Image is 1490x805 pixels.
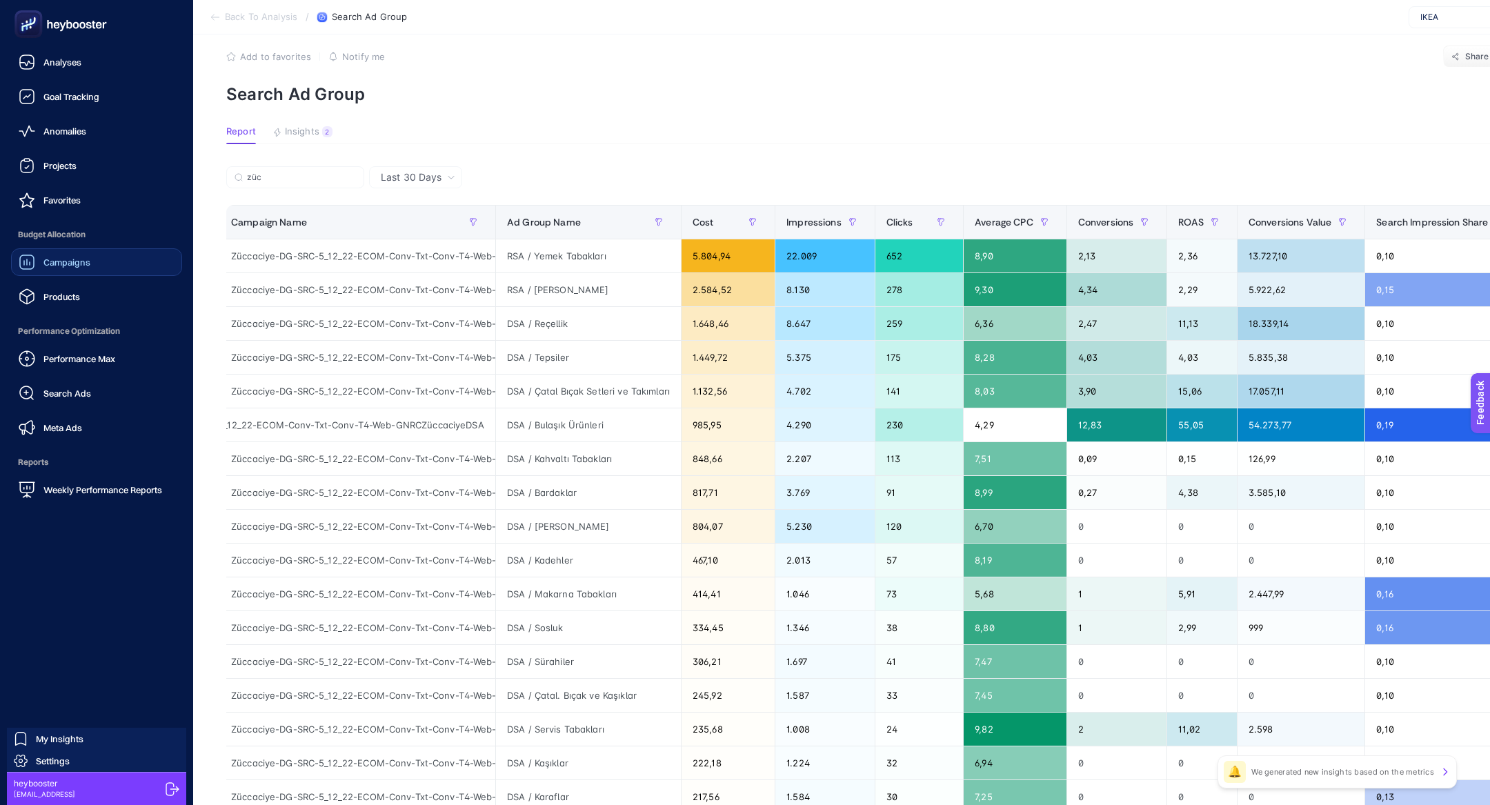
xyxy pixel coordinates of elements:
div: 8,90 [964,239,1066,272]
div: 3,90 [1067,375,1167,408]
div: 5,68 [964,577,1066,610]
div: DSA / Makarna Tabakları [496,577,681,610]
div: 4,03 [1067,341,1167,374]
div: 0 [1238,510,1364,543]
div: Züccaciye-DG-SRC-5_12_22-ECOM-Conv-Txt-Conv-T4-Web-GNRCZüccaciyeDSA [220,442,495,475]
div: DSA / Kadehler [496,544,681,577]
div: 0 [1238,679,1364,712]
span: Campaign Name [231,217,307,228]
div: 8.130 [775,273,875,306]
div: 73 [875,577,963,610]
div: 7,45 [964,679,1066,712]
div: DSA / Sosluk [496,611,681,644]
div: 8,28 [964,341,1066,374]
span: Campaigns [43,257,90,268]
span: Search Impression Share [1376,217,1488,228]
div: 1.587 [775,679,875,712]
a: Favorites [11,186,182,214]
span: Add to favorites [240,51,311,62]
div: Züccaciye-DG-SRC-5_12_22-ECOM-Conv-Txt-Conv-T4-Web-GNRCZüccaciyeDSA [220,273,495,306]
div: 0 [1167,645,1237,678]
div: Züccaciye-DG-SRC-5_12_22-ECOM-Conv-Txt-Conv-T4-Web-GNRCZüccaciyeDSA [220,375,495,408]
div: 804,07 [682,510,775,543]
div: Züccaciye-DG-SRC-5_12_22-ECOM-Conv-Txt-Conv-T4-Web-GNRCZüccaciyeDSA [220,476,495,509]
span: Report [226,126,256,137]
div: 817,71 [682,476,775,509]
a: Anomalies [11,117,182,145]
div: 1.046 [775,577,875,610]
span: Notify me [342,51,385,62]
div: DSA / Çatal Bıçak Setleri ve Takımları [496,375,681,408]
div: 13.727,10 [1238,239,1364,272]
span: Insights [285,126,319,137]
div: DSA / Reçellik [496,307,681,340]
div: 1 [1067,611,1167,644]
div: DSA / Kahvaltı Tabakları [496,442,681,475]
div: 8,03 [964,375,1066,408]
div: 24 [875,713,963,746]
div: DSA / Çatal. Bıçak ve Kaşıklar [496,679,681,712]
span: Share [1465,51,1489,62]
div: Züccaciye-DG-SRC-5_12_22-ECOM-Conv-Txt-Conv-T4-Web-GNRCZüccaciyeDSA [220,679,495,712]
div: 2.207 [775,442,875,475]
div: 55,05 [1167,408,1237,441]
div: 11,13 [1167,307,1237,340]
div: 7,47 [964,645,1066,678]
div: Züccaciye-DG-SRC-5_12_22-ECOM-Conv-Txt-Conv-T4-Web-GNRCZüccaciyeDSA [220,239,495,272]
div: 0,27 [1067,476,1167,509]
span: ROAS [1178,217,1204,228]
div: 334,45 [682,611,775,644]
span: Performance Max [43,353,115,364]
div: 0,09 [1067,442,1167,475]
div: DSA / [PERSON_NAME] [496,510,681,543]
div: 4,38 [1167,476,1237,509]
div: 0 [1067,679,1167,712]
div: 1.697 [775,645,875,678]
span: Cost [693,217,714,228]
div: 8.647 [775,307,875,340]
span: [EMAIL_ADDRESS] [14,789,75,799]
div: 12,83 [1067,408,1167,441]
div: 0 [1167,746,1237,779]
div: 245,92 [682,679,775,712]
div: 5.230 [775,510,875,543]
div: 1.648,46 [682,307,775,340]
div: 1.449,72 [682,341,775,374]
div: 4,03 [1167,341,1237,374]
span: Goal Tracking [43,91,99,102]
span: Settings [36,755,70,766]
div: 4.702 [775,375,875,408]
div: 4,34 [1067,273,1167,306]
div: 0 [1167,544,1237,577]
div: 4.290 [775,408,875,441]
div: 0 [1238,645,1364,678]
div: 15,06 [1167,375,1237,408]
span: Average CPC [975,217,1033,228]
div: Züccaciye-DG-SRC-5_12_22-ECOM-Conv-Txt-Conv-T4-Web-GNRCZüccaciyeDSA [220,746,495,779]
div: 11,02 [1167,713,1237,746]
span: My Insights [36,733,83,744]
a: Performance Max [11,345,182,372]
div: 8,99 [964,476,1066,509]
div: 848,66 [682,442,775,475]
div: 230 [875,408,963,441]
button: Notify me [328,51,385,62]
div: 652 [875,239,963,272]
div: 8,19 [964,544,1066,577]
div: 0,15 [1167,442,1237,475]
span: Conversions [1078,217,1134,228]
span: Analyses [43,57,81,68]
div: 222,18 [682,746,775,779]
div: Züccaciye-DG-SRC-5_12_22-ECOM-Conv-Txt-Conv-T4-Web-GNRCZüccaciyeDSA [220,510,495,543]
div: 5.375 [775,341,875,374]
p: We generated new insights based on the metrics [1251,766,1434,777]
button: Add to favorites [226,51,311,62]
div: DSA / Bulaşık Ürünleri [496,408,681,441]
span: heybooster [14,778,75,789]
div: 2 [322,126,332,137]
div: Züccaciye-DG-SRC-5_12_22-ECOM-Conv-Txt-Conv-T4-Web-GNRCZüccaciyeDSA [220,713,495,746]
div: DSA / Servis Tabakları [496,713,681,746]
div: 414,41 [682,577,775,610]
div: DSA / Kaşıklar [496,746,681,779]
span: Impressions [786,217,842,228]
